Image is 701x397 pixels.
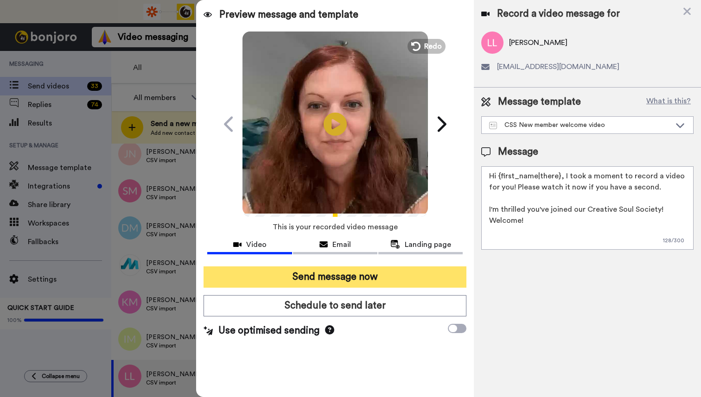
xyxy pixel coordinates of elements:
span: Landing page [405,239,451,250]
button: Send message now [204,266,466,288]
textarea: Hi {first_name|there}, I took a moment to record a video for you! Please watch it now if you have... [481,166,694,250]
span: Video [246,239,267,250]
img: Message-temps.svg [489,122,497,129]
span: Email [332,239,351,250]
div: CSS New member welcome video [489,120,671,130]
span: Use optimised sending [218,324,319,338]
button: Schedule to send later [204,295,466,316]
span: Message [498,145,538,159]
button: What is this? [644,95,694,109]
span: Message template [498,95,581,109]
span: This is your recorded video message [273,217,398,237]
